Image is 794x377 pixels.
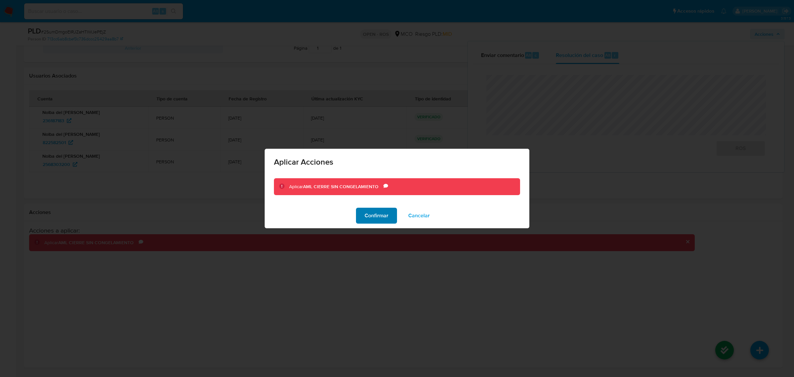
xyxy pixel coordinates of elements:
button: Cancelar [400,208,438,224]
div: Aplicar [289,184,383,190]
span: Confirmar [365,208,388,223]
button: Confirmar [356,208,397,224]
b: AML CIERRE SIN CONGELAMIENTO [303,183,378,190]
span: Aplicar Acciones [274,158,520,166]
span: Cancelar [408,208,430,223]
